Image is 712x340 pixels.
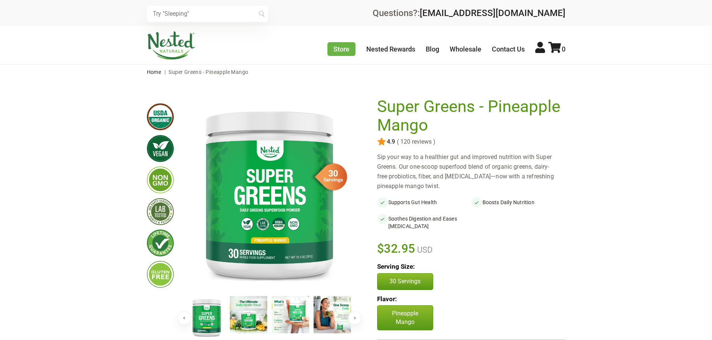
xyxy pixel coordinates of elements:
[348,311,361,325] button: Next
[492,45,525,53] a: Contact Us
[366,45,415,53] a: Nested Rewards
[385,277,425,286] p: 30 Servings
[377,273,433,290] button: 30 Servings
[147,31,195,60] img: Nested Naturals
[178,311,191,325] button: Previous
[377,197,471,208] li: Supports Gut Health
[377,137,386,146] img: star.svg
[373,9,565,18] div: Questions?:
[147,198,174,225] img: thirdpartytested
[186,97,353,290] img: Super Greens - Pineapple Mango
[377,240,416,257] span: $32.95
[377,305,433,330] p: Pineapple Mango
[377,213,471,231] li: Soothes Digestion and Eases [MEDICAL_DATA]
[377,295,397,303] b: Flavor:
[188,296,225,339] img: Super Greens - Pineapple Mango
[420,8,565,18] a: [EMAIL_ADDRESS][DOMAIN_NAME]
[272,296,309,333] img: Super Greens - Pineapple Mango
[230,296,267,333] img: Super Greens - Pineapple Mango
[147,261,174,288] img: glutenfree
[450,45,481,53] a: Wholesale
[377,152,565,191] div: Sip your way to a healthier gut and improved nutrition with Super Greens. Our one-scoop superfood...
[169,69,248,75] span: Super Greens - Pineapple Mango
[147,69,161,75] a: Home
[377,97,562,134] h1: Super Greens - Pineapple Mango
[471,197,565,208] li: Boosts Daily Nutrition
[548,45,565,53] a: 0
[415,245,432,255] span: USD
[147,230,174,256] img: lifetimeguarantee
[310,161,347,193] img: sg-servings-30.png
[147,135,174,162] img: vegan
[147,65,565,79] nav: breadcrumbs
[163,69,167,75] span: |
[147,166,174,193] img: gmofree
[426,45,439,53] a: Blog
[327,42,355,56] a: Store
[314,296,351,333] img: Super Greens - Pineapple Mango
[377,263,415,270] b: Serving Size:
[562,45,565,53] span: 0
[147,103,174,130] img: usdaorganic
[395,138,435,145] span: ( 120 reviews )
[386,138,395,145] span: 4.9
[147,6,268,22] input: Try "Sleeping"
